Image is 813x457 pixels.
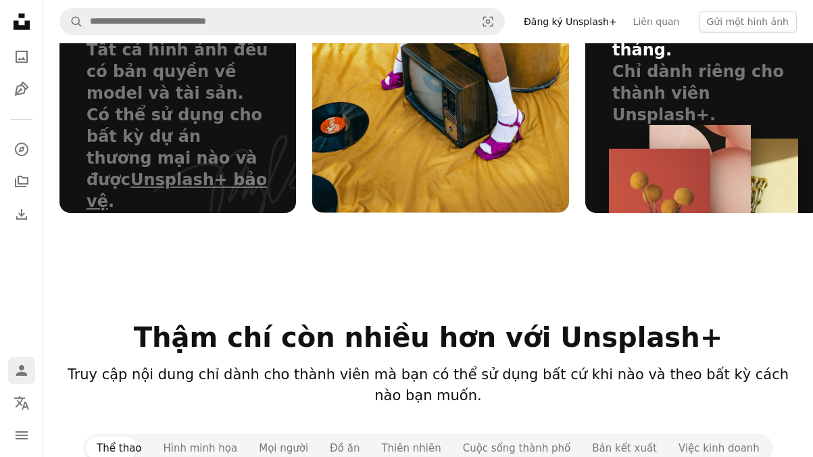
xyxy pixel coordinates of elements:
[592,442,657,454] font: Bản kết xuất
[108,192,114,211] font: .
[524,16,617,27] font: Đăng ký Unsplash+
[8,136,35,163] a: Nhà thám hiểm
[8,168,35,195] a: Bộ sưu tập
[97,442,141,454] font: Thể thao
[381,442,441,454] font: Thiên nhiên
[707,16,789,27] font: Gửi một hình ảnh
[612,62,784,124] font: Chỉ dành riêng cho thành viên Unsplash+.
[649,125,751,220] img: bento_img-stacked-02.jpg
[8,389,35,416] button: Ngôn ngữ
[330,442,360,454] font: Đồ ăn
[8,76,35,103] a: Hình minh họa
[8,357,35,384] a: Đăng nhập / Đăng ký
[472,9,504,34] button: Tìm kiếm hình ảnh
[625,11,688,32] a: Liên quan
[164,442,238,454] font: Hình minh họa
[60,9,83,34] button: Tìm kiếm trên Unsplash
[59,8,505,35] form: Tìm kiếm hình ảnh trên toàn bộ trang web
[8,201,35,228] a: Lịch sử tải xuống
[8,422,35,449] button: Thực đơn
[259,442,308,454] font: Mọi người
[516,11,625,32] a: Đăng ký Unsplash+
[87,41,268,189] font: Tất cả hình ảnh đều có bản quyền về model và tài sản. Có thể sử dụng cho bất kỳ dự án thương mại ...
[87,170,267,211] a: Unsplash+ bảo vệ
[8,8,35,38] a: Trang chủ — Unsplash
[68,366,789,404] font: Truy cập nội dung chỉ dành cho thành viên mà bạn có thể sử dụng bất cứ khi nào và theo bất kỳ các...
[134,322,722,353] font: Thậm chí còn nhiều hơn với Unsplash+
[8,43,35,70] a: Hình ảnh
[609,149,710,301] img: bento_img-stacked-01.jpg
[699,11,797,32] button: Gửi một hình ảnh
[679,442,760,454] font: Việc kinh doanh
[633,16,680,27] font: Liên quan
[463,442,571,454] font: Cuộc sống thành phố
